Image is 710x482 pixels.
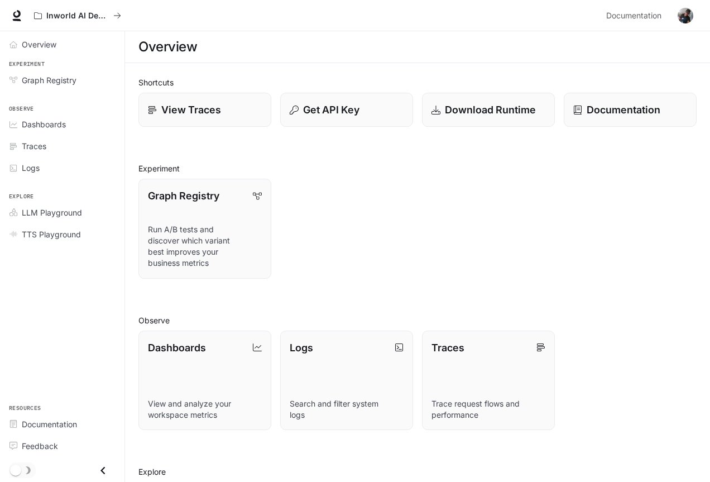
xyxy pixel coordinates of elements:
p: Run A/B tests and discover which variant best improves your business metrics [148,224,262,269]
a: Feedback [4,436,120,456]
a: DashboardsView and analyze your workspace metrics [138,331,271,431]
p: Logs [290,340,313,355]
a: TTS Playground [4,225,120,244]
span: Documentation [606,9,661,23]
h2: Explore [138,466,697,478]
button: Close drawer [90,459,116,482]
h2: Shortcuts [138,77,697,88]
span: LLM Playground [22,207,82,218]
a: Traces [4,136,120,156]
p: View and analyze your workspace metrics [148,398,262,421]
p: View Traces [161,102,221,117]
a: LogsSearch and filter system logs [280,331,413,431]
span: Overview [22,39,56,50]
p: Inworld AI Demos [46,11,109,21]
button: Get API Key [280,93,413,127]
img: User avatar [678,8,693,23]
p: Get API Key [303,102,359,117]
a: Graph Registry [4,70,120,90]
a: Download Runtime [422,93,555,127]
a: Dashboards [4,114,120,134]
a: Graph RegistryRun A/B tests and discover which variant best improves your business metrics [138,179,271,279]
a: View Traces [138,93,271,127]
h1: Overview [138,36,197,58]
p: Dashboards [148,340,206,355]
a: LLM Playground [4,203,120,222]
a: Documentation [4,414,120,434]
p: Search and filter system logs [290,398,404,421]
a: Logs [4,158,120,178]
span: Documentation [22,418,77,430]
a: TracesTrace request flows and performance [422,331,555,431]
span: Dashboards [22,118,66,130]
button: User avatar [674,4,697,27]
a: Documentation [602,4,670,27]
span: Graph Registry [22,74,76,86]
p: Traces [431,340,464,355]
p: Trace request flows and performance [431,398,545,421]
a: Documentation [564,93,697,127]
span: Feedback [22,440,58,452]
span: Logs [22,162,40,174]
p: Graph Registry [148,188,219,203]
p: Download Runtime [445,102,536,117]
a: Overview [4,35,120,54]
button: All workspaces [29,4,126,27]
span: Traces [22,140,46,152]
h2: Experiment [138,163,697,174]
span: TTS Playground [22,228,81,240]
span: Dark mode toggle [10,464,21,476]
p: Documentation [587,102,660,117]
h2: Observe [138,314,697,326]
